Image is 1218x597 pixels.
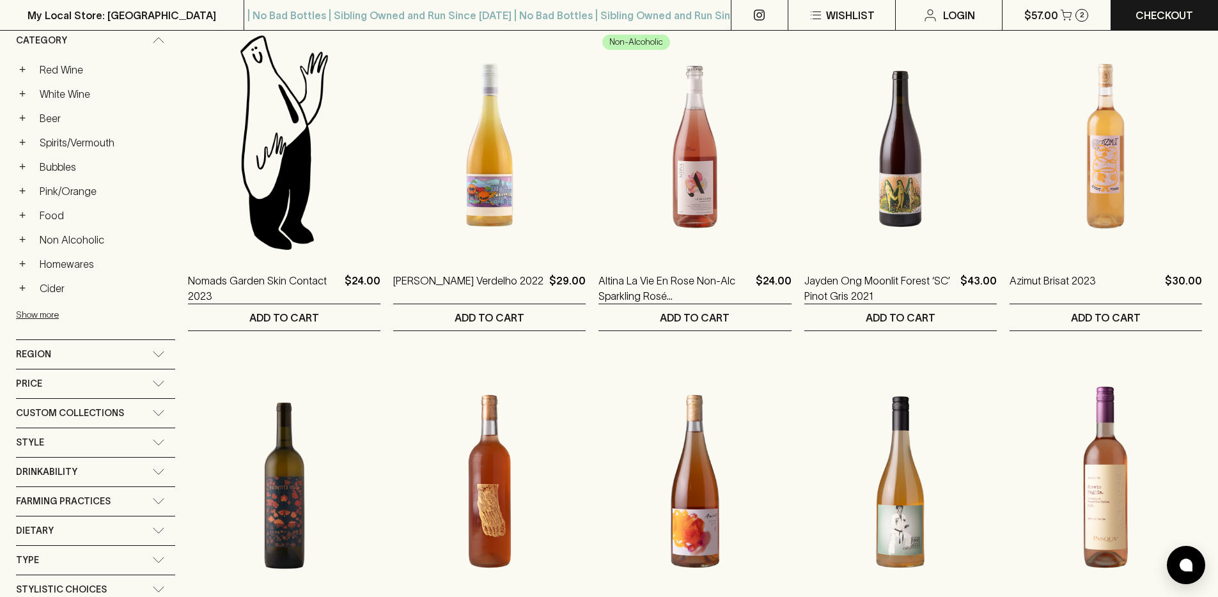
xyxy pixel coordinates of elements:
[16,399,175,428] div: Custom Collections
[1010,30,1202,254] img: Azimut Brisat 2023
[188,273,340,304] a: Nomads Garden Skin Contact 2023
[34,229,175,251] a: Non Alcoholic
[393,273,543,304] a: [PERSON_NAME] Verdelho 2022
[598,369,791,593] img: Avani Amrit Pinot Gris on Skins 2023
[188,30,380,254] img: Blackhearts & Sparrows Man
[16,428,175,457] div: Style
[16,464,77,480] span: Drinkability
[16,33,67,49] span: Category
[249,310,319,325] p: ADD TO CART
[34,132,175,153] a: Spirits/Vermouth
[16,209,29,222] button: +
[16,160,29,173] button: +
[16,458,175,486] div: Drinkability
[34,277,175,299] a: Cider
[1165,273,1202,304] p: $30.00
[16,435,44,451] span: Style
[16,405,124,421] span: Custom Collections
[34,156,175,178] a: Bubbles
[393,30,586,254] img: Somos Naranjito Verdelho 2022
[16,493,111,509] span: Farming Practices
[34,83,175,105] a: White Wine
[188,304,380,330] button: ADD TO CART
[188,369,380,593] img: Momento Mori Fistful of Flowers 2023
[756,273,792,304] p: $24.00
[1010,304,1202,330] button: ADD TO CART
[16,552,39,568] span: Type
[1010,273,1096,304] a: Azimut Brisat 2023
[1136,8,1193,23] p: Checkout
[16,185,29,198] button: +
[16,258,29,270] button: +
[943,8,975,23] p: Login
[16,346,51,362] span: Region
[826,8,875,23] p: Wishlist
[1024,8,1058,23] p: $57.00
[34,253,175,275] a: Homewares
[34,107,175,129] a: Beer
[16,546,175,575] div: Type
[16,523,54,539] span: Dietary
[1180,559,1192,571] img: bubble-icon
[16,340,175,369] div: Region
[1010,369,1202,593] img: Pasqua Rosato 2023
[34,59,175,81] a: Red Wine
[345,273,380,304] p: $24.00
[660,310,730,325] p: ADD TO CART
[16,369,175,398] div: Price
[804,273,955,304] a: Jayden Ong Moonlit Forest ‘SC’ Pinot Gris 2021
[16,282,29,295] button: +
[16,302,183,328] button: Show more
[16,22,175,59] div: Category
[16,63,29,76] button: +
[16,112,29,125] button: +
[598,273,750,304] a: Altina La Vie En Rose Non-Alc Sparkling Rosé [GEOGRAPHIC_DATA]
[16,88,29,100] button: +
[16,487,175,516] div: Farming Practices
[34,180,175,202] a: Pink/Orange
[804,30,997,254] img: Jayden Ong Moonlit Forest ‘SC’ Pinot Gris 2021
[16,516,175,545] div: Dietary
[804,304,997,330] button: ADD TO CART
[16,136,29,149] button: +
[16,376,42,392] span: Price
[549,273,586,304] p: $29.00
[598,30,791,254] img: Altina La Vie En Rose Non-Alc Sparkling Rosé NV
[1080,12,1084,19] p: 2
[34,205,175,226] a: Food
[27,8,216,23] p: My Local Store: [GEOGRAPHIC_DATA]
[393,369,586,593] img: Fin Speedo Orange Pinot Gris 2024
[598,304,791,330] button: ADD TO CART
[16,233,29,246] button: +
[804,369,997,593] img: Konpira Maru El Pacu White Blend 2023
[393,304,586,330] button: ADD TO CART
[1071,310,1141,325] p: ADD TO CART
[455,310,524,325] p: ADD TO CART
[866,310,935,325] p: ADD TO CART
[960,273,997,304] p: $43.00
